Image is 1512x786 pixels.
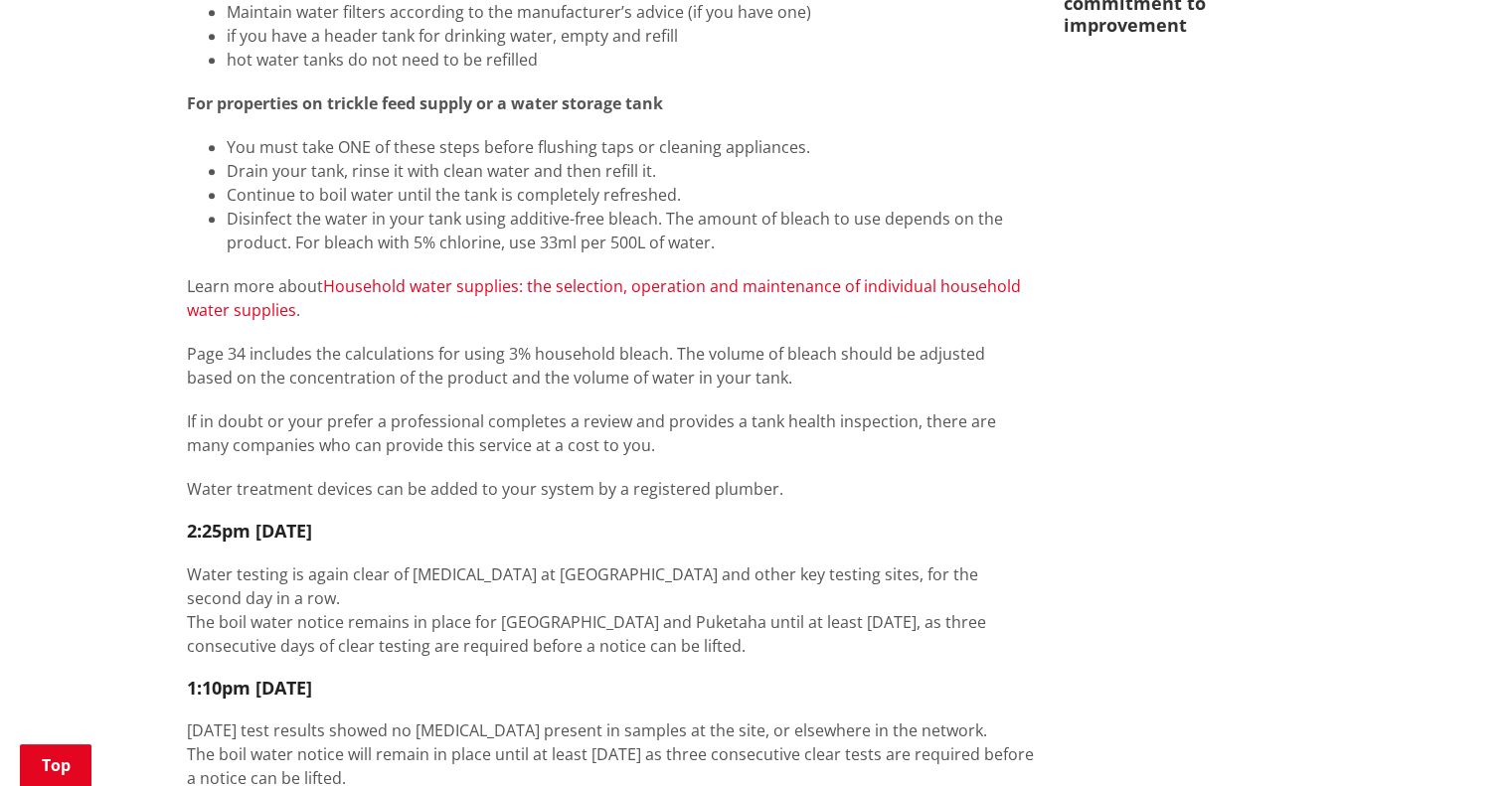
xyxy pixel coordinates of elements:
a: Top [20,744,91,786]
div: Water testing is again clear of [MEDICAL_DATA] at [GEOGRAPHIC_DATA] and other key testing sites, ... [187,562,1034,610]
li: if you have a header tank for drinking water, empty and refill [227,24,1034,48]
li: Drain your tank, rinse it with clean water and then refill it. [227,159,1034,183]
strong: 2:25pm [DATE] [187,519,312,543]
p: The boil water notice remains in place for [GEOGRAPHIC_DATA] and Puketaha until at least [DATE], ... [187,610,1034,658]
div: [DATE] test results showed no [MEDICAL_DATA] present in samples at the site, or elsewhere in the ... [187,718,1034,742]
li: Disinfect the water in your tank using additive-free bleach. The amount of bleach to use depends ... [227,207,1034,254]
span: Page 34 includes the calculations for using 3% household bleach. The volume of bleach should be a... [187,343,985,389]
li: hot water tanks do not need to be refilled [227,48,1034,72]
strong: 1:10pm [DATE] [187,676,312,700]
span: If in doubt or your prefer a professional completes a review and provides a tank health inspectio... [187,410,996,456]
strong: For properties on trickle feed supply or a water storage tank [187,92,663,114]
li: Continue to boil water until the tank is completely refreshed. [227,183,1034,207]
p: Learn more about . [187,274,1034,322]
li: You must take ONE of these steps before flushing taps or cleaning appliances. [227,135,1034,159]
p: Water treatment devices can be added to your system by a registered plumber. [187,477,1034,501]
a: Household water supplies: the selection, operation and maintenance of individual household water ... [187,275,1021,321]
iframe: Messenger Launcher [1421,703,1492,774]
